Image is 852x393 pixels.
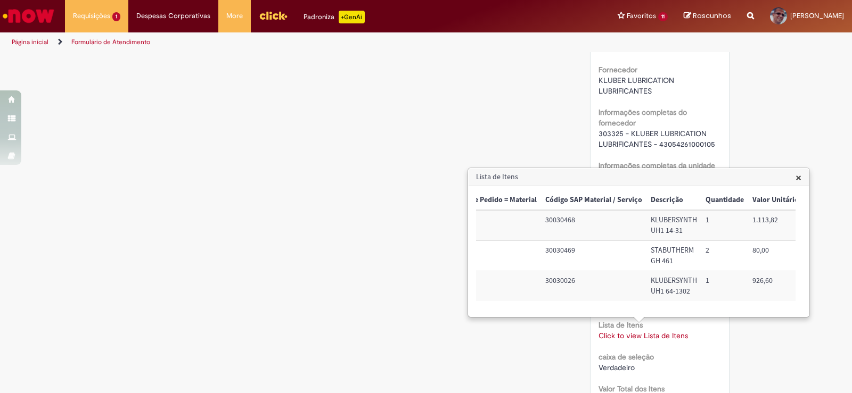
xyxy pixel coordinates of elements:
a: Rascunhos [684,11,731,21]
span: Rascunhos [693,11,731,21]
td: Código SAP Material / Serviço: 30030468 [541,210,646,240]
a: Página inicial [12,38,48,46]
p: +GenAi [339,11,365,23]
th: Valor Unitário [748,190,803,210]
img: click_logo_yellow_360x200.png [259,7,288,23]
b: Fornecedor [599,65,637,74]
a: Click to view Lista de Itens [599,331,688,340]
h3: Lista de Itens [469,169,809,186]
span: More [226,11,243,21]
span: Requisições [73,11,110,21]
a: Formulário de Atendimento [71,38,150,46]
th: Descrição [646,190,701,210]
td: Descrição: KLUBERSYNTH UH1 64-1302 [646,271,701,301]
td: Trigger Tipo de Pedido = Material: Sim [424,241,541,271]
td: Valor Unitário: 926,60 [748,271,803,301]
div: Lista de Itens [468,168,810,317]
div: Padroniza [304,11,365,23]
td: Código SAP Material / Serviço: 30030469 [541,241,646,271]
td: Valor Unitário: 1.113,82 [748,210,803,240]
span: Verdadeiro [599,363,635,372]
td: Valor Unitário: 80,00 [748,241,803,271]
td: Trigger Tipo de Pedido = Material: Sim [424,271,541,301]
b: caixa de seleção [599,352,654,362]
span: 11 [658,12,668,21]
th: Trigger Tipo de Pedido = Material [424,190,541,210]
span: Despesas Corporativas [136,11,210,21]
span: × [796,170,801,185]
span: 1 [112,12,120,21]
td: Código SAP Material / Serviço: 30030026 [541,271,646,301]
th: Código SAP Material / Serviço [541,190,646,210]
td: Quantidade: 1 [701,271,748,301]
span: Favoritos [627,11,656,21]
td: Quantidade: 1 [701,210,748,240]
button: Close [796,172,801,183]
ul: Trilhas de página [8,32,560,52]
img: ServiceNow [1,5,56,27]
b: Informações completas do fornecedor [599,107,687,128]
span: [PERSON_NAME] [790,11,844,20]
b: Informações completas da unidade [599,161,715,170]
td: Descrição: STABUTHERM GH 461 [646,241,701,271]
span: KLUBER LUBRICATION LUBRIFICANTES [599,76,676,96]
span: 303325 - KLUBER LUBRICATION LUBRIFICANTES - 43054261000105 [599,129,715,149]
td: Quantidade: 2 [701,241,748,271]
td: Descrição: KLUBERSYNTH UH1 14-31 [646,210,701,240]
th: Quantidade [701,190,748,210]
td: Trigger Tipo de Pedido = Material: Sim [424,210,541,240]
span: Piraí [599,44,612,53]
b: Lista de Itens [599,320,643,330]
